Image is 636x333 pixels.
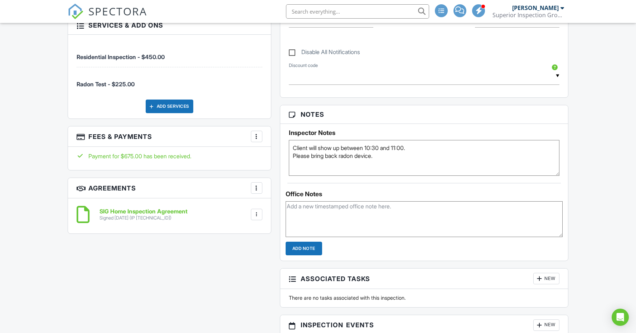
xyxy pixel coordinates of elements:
[68,16,271,35] h3: Services & Add ons
[286,4,429,19] input: Search everything...
[289,140,560,176] textarea: Client will show up between 10:30 and 11:00. Please bring back radon device.
[77,81,135,88] span: Radon Test - $225.00
[280,105,568,124] h3: Notes
[146,100,193,113] div: Add Services
[533,319,559,331] div: New
[492,11,564,19] div: Superior Inspection Group
[286,190,563,198] div: Office Notes
[77,40,262,67] li: Service: Residential Inspection
[512,4,559,11] div: [PERSON_NAME]
[289,129,560,136] h5: Inspector Notes
[68,4,83,19] img: The Best Home Inspection Software - Spectora
[289,62,318,69] label: Discount code
[99,208,188,221] a: SIG Home Inspection Agreement Signed [DATE] (IP [TECHNICAL_ID])
[286,242,322,255] input: Add Note
[99,208,188,215] h6: SIG Home Inspection Agreement
[533,273,559,284] div: New
[68,178,271,198] h3: Agreements
[77,53,165,61] span: Residential Inspection - $450.00
[68,10,147,25] a: SPECTORA
[88,4,147,19] span: SPECTORA
[77,152,262,160] div: Payment for $675.00 has been received.
[99,215,188,221] div: Signed [DATE] (IP [TECHNICAL_ID])
[346,320,374,330] span: Events
[289,49,360,58] label: Disable All Notifications
[77,67,262,94] li: Manual fee: Radon Test
[612,309,629,326] div: Open Intercom Messenger
[301,320,343,330] span: Inspection
[301,274,370,284] span: Associated Tasks
[285,294,564,301] div: There are no tasks associated with this inspection.
[68,126,271,147] h3: Fees & Payments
